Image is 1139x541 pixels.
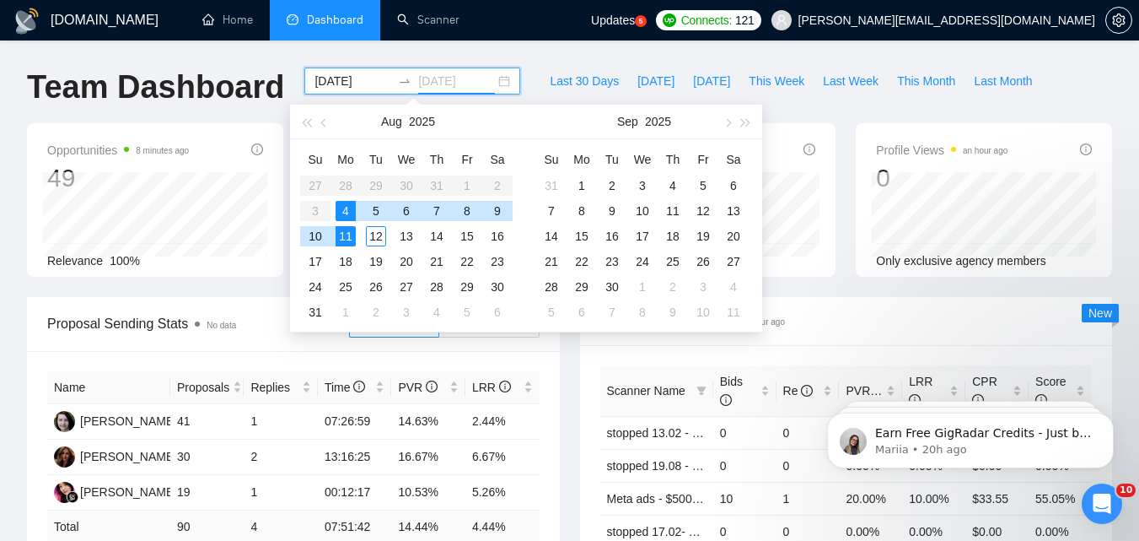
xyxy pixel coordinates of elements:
[572,201,592,221] div: 8
[693,201,713,221] div: 12
[325,381,365,394] span: Time
[330,224,361,249] td: 2025-08-11
[391,300,422,325] td: 2025-09-03
[482,224,513,249] td: 2025-08-16
[597,146,627,173] th: Tu
[1106,14,1131,27] span: setting
[244,440,318,475] td: 2
[635,15,647,27] a: 5
[1080,143,1092,155] span: info-circle
[536,249,567,274] td: 2025-09-21
[965,482,1029,515] td: $33.55
[487,252,508,272] div: 23
[336,277,356,297] div: 25
[632,226,653,246] div: 17
[366,302,386,322] div: 2
[305,252,325,272] div: 17
[684,68,739,95] button: [DATE]
[749,72,804,90] span: This Week
[663,302,683,322] div: 9
[663,277,683,297] div: 2
[487,277,508,297] div: 30
[336,201,356,221] div: 4
[1029,482,1092,515] td: 55.05%
[536,300,567,325] td: 2025-10-05
[300,249,330,274] td: 2025-08-17
[645,105,671,138] button: 2025
[330,146,361,173] th: Mo
[318,475,392,511] td: 00:12:17
[718,146,749,173] th: Sa
[723,201,744,221] div: 13
[482,249,513,274] td: 2025-08-23
[391,475,465,511] td: 10.53%
[607,384,685,398] span: Scanner Name
[718,274,749,300] td: 2025-10-04
[723,252,744,272] div: 27
[47,254,103,268] span: Relevance
[688,274,718,300] td: 2025-10-03
[251,143,263,155] span: info-circle
[244,404,318,440] td: 1
[452,249,482,274] td: 2025-08-22
[897,72,955,90] span: This Month
[170,475,244,511] td: 19
[693,302,713,322] div: 10
[723,226,744,246] div: 20
[54,414,177,427] a: IG[PERSON_NAME]
[244,475,318,511] td: 1
[541,277,561,297] div: 28
[876,140,1007,160] span: Profile Views
[361,300,391,325] td: 2025-09-02
[776,449,840,482] td: 0
[391,404,465,440] td: 14.63%
[536,274,567,300] td: 2025-09-28
[391,249,422,274] td: 2025-08-20
[136,146,189,155] time: 8 minutes ago
[663,176,683,196] div: 4
[361,198,391,224] td: 2025-08-05
[632,201,653,221] div: 10
[336,302,356,322] div: 1
[457,302,477,322] div: 5
[366,252,386,272] div: 19
[422,249,452,274] td: 2025-08-21
[300,274,330,300] td: 2025-08-24
[47,162,189,194] div: 49
[688,146,718,173] th: Fr
[54,449,177,463] a: IK[PERSON_NAME]
[572,176,592,196] div: 1
[688,249,718,274] td: 2025-09-26
[541,201,561,221] div: 7
[720,375,743,407] span: Bids
[336,226,356,246] div: 11
[776,482,840,515] td: 1
[972,375,997,407] span: CPR
[396,252,416,272] div: 20
[482,146,513,173] th: Sa
[541,226,561,246] div: 14
[632,252,653,272] div: 24
[602,201,622,221] div: 9
[639,18,643,25] text: 5
[452,198,482,224] td: 2025-08-08
[723,302,744,322] div: 11
[541,302,561,322] div: 5
[888,68,964,95] button: This Month
[658,198,688,224] td: 2025-09-11
[422,300,452,325] td: 2025-09-04
[572,252,592,272] div: 22
[47,371,170,404] th: Name
[366,226,386,246] div: 12
[465,440,540,475] td: 6.67%
[13,8,40,35] img: logo
[1105,14,1132,27] a: setting
[170,440,244,475] td: 30
[909,375,932,407] span: LRR
[318,440,392,475] td: 13:16:25
[693,277,713,297] div: 3
[307,13,363,27] span: Dashboard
